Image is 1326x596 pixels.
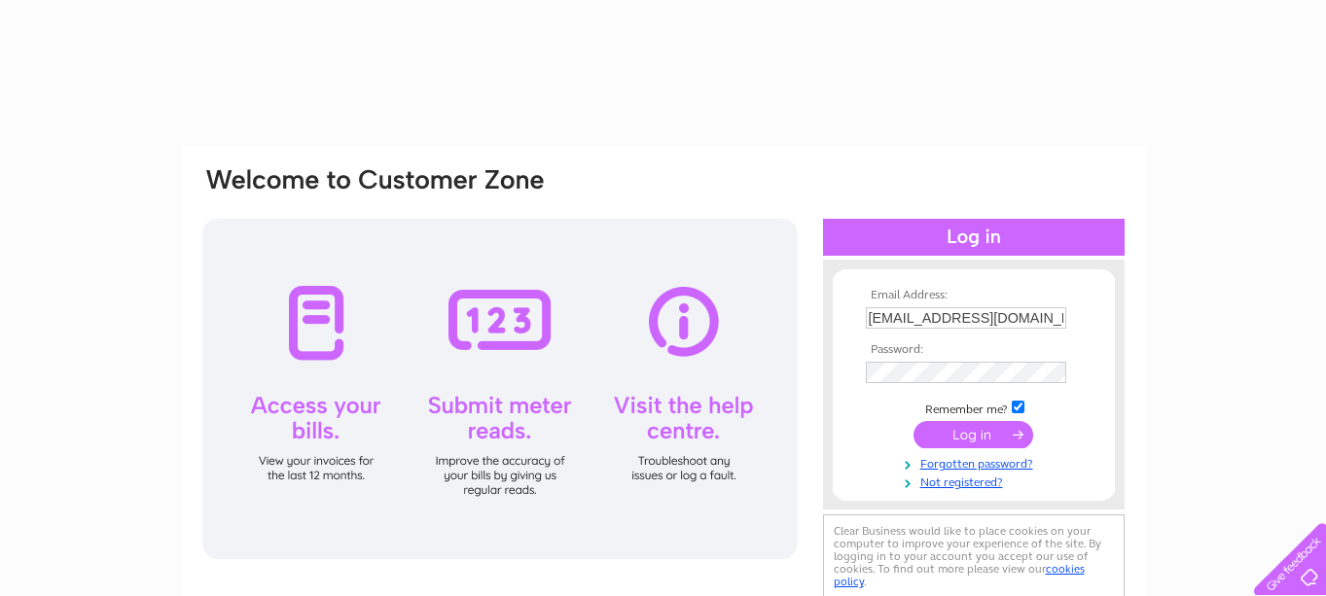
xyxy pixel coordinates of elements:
a: Forgotten password? [866,453,1087,472]
th: Email Address: [861,289,1087,302]
td: Remember me? [861,398,1087,417]
a: cookies policy [834,562,1085,588]
th: Password: [861,343,1087,357]
a: Not registered? [866,472,1087,490]
input: Submit [914,421,1033,448]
